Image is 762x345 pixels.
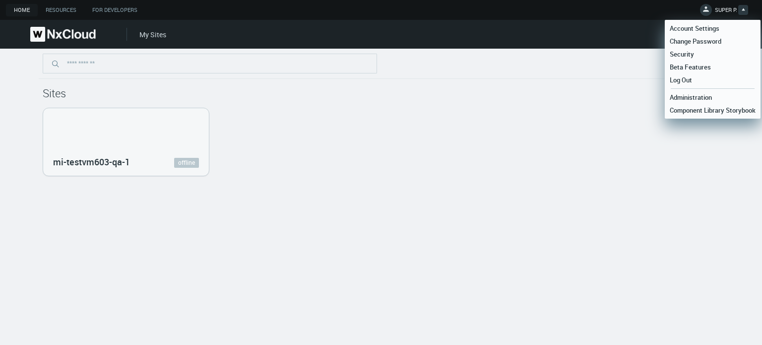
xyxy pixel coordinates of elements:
a: Administration [665,91,761,104]
a: My Sites [139,30,166,39]
span: Administration [665,93,717,102]
a: Security [665,48,761,61]
span: Beta Features [665,63,716,71]
span: Change Password [665,37,726,46]
a: Beta Features [665,61,761,73]
a: Resources [38,4,84,16]
a: offline [174,158,199,168]
nx-search-highlight: mi-testvm603-qa-1 [53,156,130,168]
a: Account Settings [665,22,761,35]
span: Security [665,50,699,59]
span: Log Out [665,75,697,84]
img: Nx Cloud logo [30,27,96,42]
span: Account Settings [665,24,724,33]
a: Home [6,4,38,16]
span: Sites [43,86,66,100]
a: For Developers [84,4,145,16]
a: Change Password [665,35,761,48]
span: Component Library Storybook [665,106,761,115]
a: Component Library Storybook [665,104,761,117]
span: SUPER P. [715,6,737,17]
